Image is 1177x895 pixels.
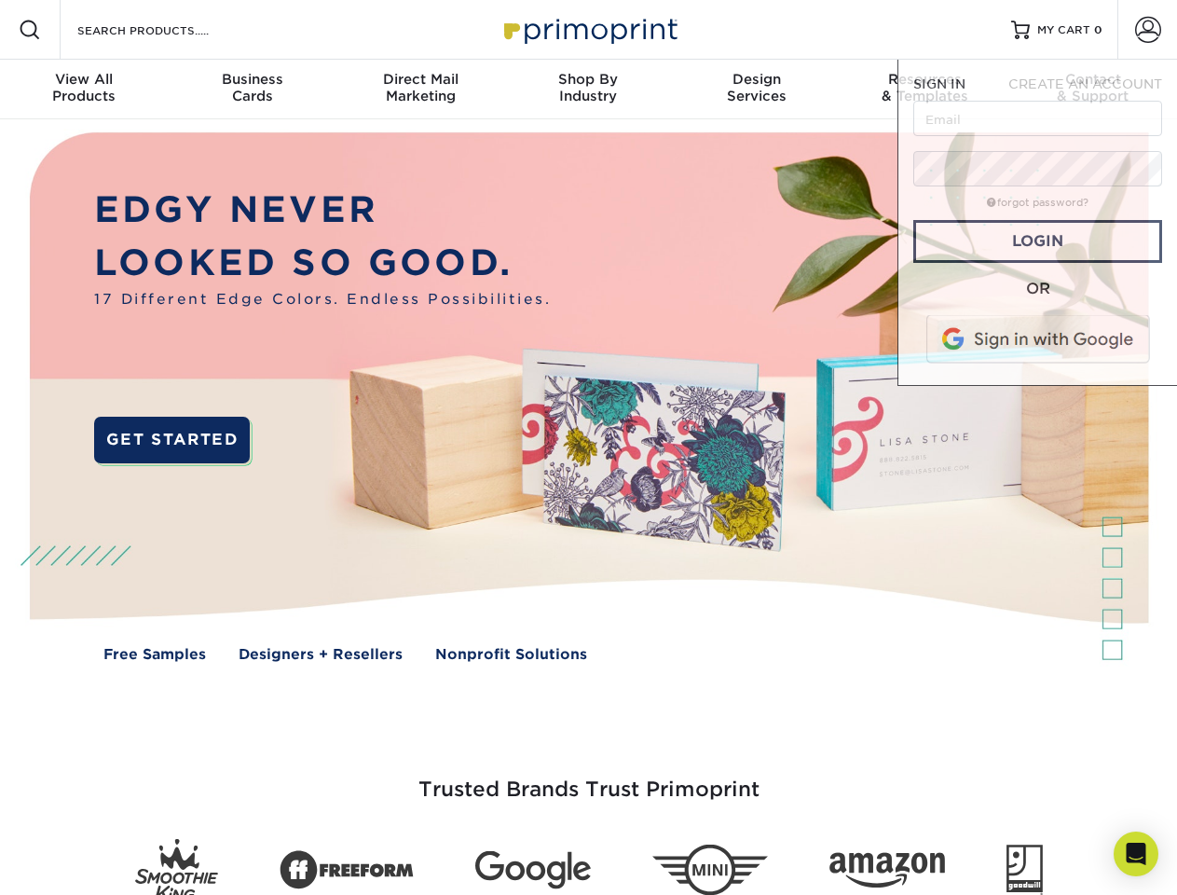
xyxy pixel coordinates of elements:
[168,71,335,88] span: Business
[94,184,551,237] p: EDGY NEVER
[913,76,965,91] span: SIGN IN
[913,220,1162,263] a: Login
[1008,76,1162,91] span: CREATE AN ACCOUNT
[987,197,1088,209] a: forgot password?
[673,60,841,119] a: DesignServices
[841,71,1008,88] span: Resources
[504,71,672,88] span: Shop By
[673,71,841,104] div: Services
[75,19,257,41] input: SEARCH PRODUCTS.....
[44,733,1134,824] h3: Trusted Brands Trust Primoprint
[168,71,335,104] div: Cards
[168,60,335,119] a: BusinessCards
[435,644,587,666] a: Nonprofit Solutions
[94,237,551,290] p: LOOKED SO GOOD.
[336,71,504,88] span: Direct Mail
[829,853,945,888] img: Amazon
[1037,22,1090,38] span: MY CART
[841,60,1008,119] a: Resources& Templates
[5,838,158,888] iframe: Google Customer Reviews
[475,851,591,889] img: Google
[336,60,504,119] a: Direct MailMarketing
[913,278,1162,300] div: OR
[504,71,672,104] div: Industry
[94,417,250,463] a: GET STARTED
[673,71,841,88] span: Design
[496,9,682,49] img: Primoprint
[336,71,504,104] div: Marketing
[1006,845,1043,895] img: Goodwill
[1114,832,1158,876] div: Open Intercom Messenger
[841,71,1008,104] div: & Templates
[94,289,551,310] span: 17 Different Edge Colors. Endless Possibilities.
[1094,23,1102,36] span: 0
[913,101,1162,136] input: Email
[504,60,672,119] a: Shop ByIndustry
[239,644,403,666] a: Designers + Resellers
[103,644,206,666] a: Free Samples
